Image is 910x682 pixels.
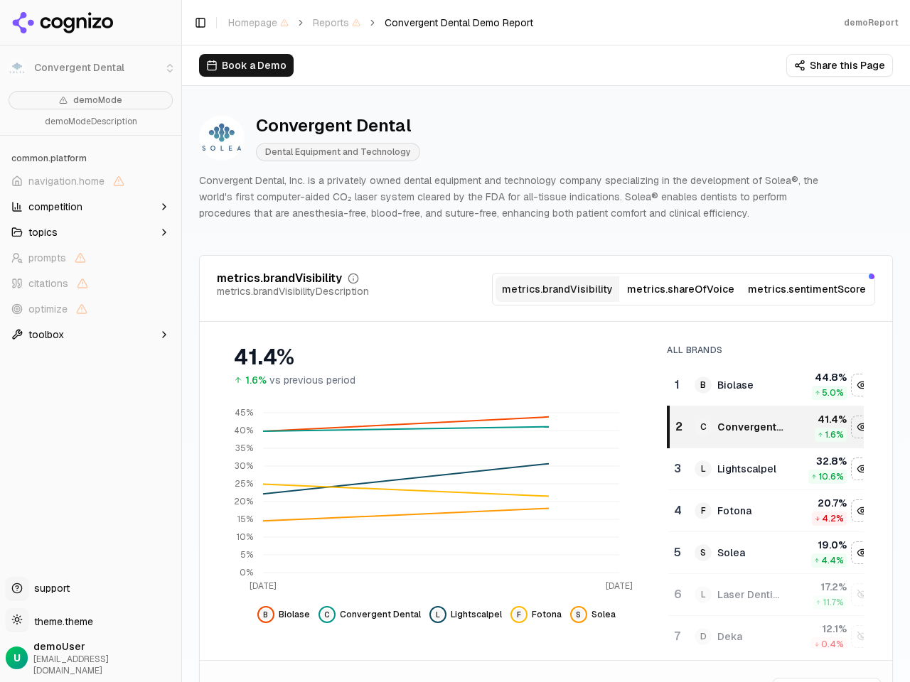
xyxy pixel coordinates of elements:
p: demoModeDescription [9,115,173,129]
div: 41.4% [234,345,638,370]
span: Convergent Dental Demo Report [385,16,533,30]
span: [EMAIL_ADDRESS][DOMAIN_NAME] [33,654,176,676]
span: B [695,377,712,394]
span: Dental Equipment and Technology [256,143,420,161]
button: navigation.show deka data [851,625,874,648]
tspan: 30% [235,461,253,472]
tspan: 25% [235,479,253,490]
div: 17.2 % [796,580,847,594]
div: 44.8 % [796,370,847,384]
div: 6 [674,586,680,603]
span: F [695,502,712,519]
div: Convergent Dental [256,114,420,137]
button: navigation.hide convergent dental data [318,606,421,623]
button: navigation.hide lightscalpel data [851,458,874,480]
tr: 4FFotona20.7%4.2%navigation.hide fotona data [668,490,874,532]
div: Convergent Dental [717,420,784,434]
span: 5.0 % [822,387,844,399]
span: 1.6% [245,373,267,387]
tr: 7DDeka12.1%0.4%navigation.show deka data [668,616,874,658]
span: S [695,544,712,561]
span: toolbox [28,328,64,342]
div: Biolase [717,378,754,392]
button: Book a Demo [199,54,294,77]
nav: breadcrumb [228,16,533,30]
div: 2 [675,418,680,435]
div: 41.4 % [796,412,847,426]
span: competition [28,200,82,214]
tspan: 15% [237,514,253,526]
button: metrics.shareOfVoice [619,276,743,302]
div: 20.7 % [796,496,847,510]
button: navigation.hide biolase data [257,606,310,623]
div: 5 [674,544,680,561]
button: navigation.hide biolase data [851,374,874,396]
span: citations [28,276,68,291]
span: D [695,628,712,645]
div: All Brands [667,345,864,356]
span: L [695,586,712,603]
div: 32.8 % [796,454,847,468]
span: optimize [28,302,68,316]
button: topics [6,221,176,244]
tspan: 40% [234,426,253,437]
span: Reports [313,16,360,30]
img: Convergent Dental [199,115,245,161]
button: competition [6,195,176,218]
span: Lightscalpel [451,609,502,620]
span: 1.6 % [825,429,844,440]
div: demoReport [844,17,899,28]
button: navigation.hide solea data [851,541,874,564]
tspan: 5% [240,550,253,561]
span: support [28,581,70,595]
span: Solea [591,609,616,620]
div: 12.1 % [796,622,847,636]
div: 4 [674,502,680,519]
div: Deka [717,629,742,644]
button: Share this Page [786,54,893,77]
p: Convergent Dental, Inc. is a privately owned dental equipment and technology company specializing... [199,173,836,221]
div: metrics.brandVisibility [217,273,342,284]
div: 7 [674,628,680,645]
button: navigation.hide fotona data [851,499,874,522]
span: L [695,460,712,477]
span: theme.theme [28,615,93,628]
span: 0.4 % [821,639,844,650]
tspan: 45% [235,408,253,419]
tr: 1BBiolase44.8%5.0%navigation.hide biolase data [668,364,874,406]
span: prompts [28,251,66,265]
tspan: 20% [234,497,253,508]
button: navigation.hide lightscalpel data [429,606,502,623]
span: topics [28,225,58,239]
tspan: 10% [237,532,253,543]
tspan: 35% [235,443,253,455]
span: S [573,609,584,620]
div: metrics.brandVisibilityDescription [217,284,369,298]
span: 10.6 % [818,471,844,482]
tr: 6LLaser Dentistry17.2%11.7%navigation.show laser dentistry data [668,574,874,616]
button: navigation.show laser dentistry data [851,583,874,606]
span: Biolase [279,609,310,620]
span: Fotona [532,609,562,620]
span: C [321,609,333,620]
tspan: [DATE] [250,580,277,592]
span: demoMode [73,94,122,106]
span: 4.4 % [821,555,844,566]
button: metrics.sentimentScore [742,276,872,302]
tr: 3LLightscalpel32.8%10.6%navigation.hide lightscalpel data [668,448,874,490]
span: demoUser [33,639,176,654]
span: 11.7 % [823,597,844,608]
div: 1 [674,377,680,394]
span: F [513,609,525,620]
tspan: [DATE] [606,580,633,592]
span: B [260,609,272,620]
span: U [14,651,21,665]
div: Laser Dentistry [717,588,784,602]
span: vs previous period [269,373,355,387]
span: 4.2 % [822,513,844,524]
span: C [695,418,712,435]
button: navigation.hide fotona data [510,606,562,623]
div: Solea [717,546,745,560]
div: 19.0 % [796,538,847,552]
div: Fotona [717,504,751,518]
